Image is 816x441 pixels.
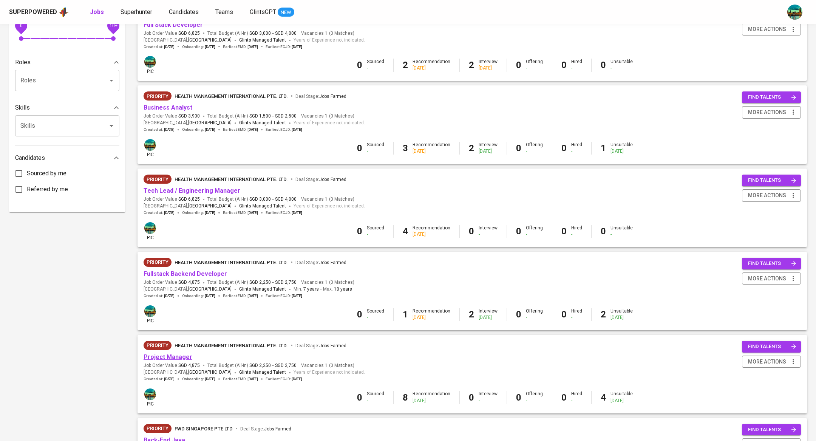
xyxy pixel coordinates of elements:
[301,196,354,203] span: Vacancies ( 0 Matches )
[275,30,297,37] span: SGD 4,000
[571,142,582,155] div: Hired
[144,305,156,317] img: a5d44b89-0c59-4c54-99d0-a63b29d42bd3.jpg
[413,391,450,404] div: Recommendation
[413,148,450,155] div: [DATE]
[561,309,567,320] b: 0
[742,23,801,36] button: more actions
[479,65,498,71] div: [DATE]
[106,75,117,86] button: Open
[15,103,30,112] p: Skills
[90,8,105,17] a: Jobs
[748,274,786,283] span: more actions
[403,309,408,320] b: 1
[516,60,521,70] b: 0
[121,8,154,17] a: Superhunter
[479,148,498,155] div: [DATE]
[205,293,215,299] span: [DATE]
[367,391,384,404] div: Sourced
[215,8,233,15] span: Teams
[479,231,498,238] div: -
[526,398,543,404] div: -
[469,309,474,320] b: 2
[264,426,291,432] span: Jobs Farmed
[215,8,235,17] a: Teams
[357,392,362,403] b: 0
[144,353,192,361] a: Project Manager
[610,314,633,321] div: [DATE]
[742,106,801,119] button: more actions
[301,279,354,286] span: Vacancies ( 0 Matches )
[144,139,156,151] img: a5d44b89-0c59-4c54-99d0-a63b29d42bd3.jpg
[182,210,215,215] span: Onboarding :
[278,9,294,16] span: NEW
[571,398,582,404] div: -
[571,65,582,71] div: -
[144,258,172,266] span: Priority
[223,293,258,299] span: Earliest EMD :
[109,23,117,28] span: 10+
[144,127,175,132] span: Created at :
[144,55,157,75] div: pic
[207,362,297,369] span: Total Budget (All-In)
[175,426,233,432] span: FWD Singapore Pte Ltd
[571,314,582,321] div: -
[223,127,258,132] span: Earliest EMD :
[413,398,450,404] div: [DATE]
[175,343,288,348] span: HEALTH MANAGEMENT INTERNATIONAL PTE. LTD.
[303,286,319,292] span: 7 years
[144,293,175,299] span: Created at :
[15,55,119,70] div: Roles
[169,8,199,15] span: Candidates
[144,341,172,350] div: New Job received from Demand Team
[526,314,543,321] div: -
[144,221,157,241] div: pic
[610,308,633,321] div: Unsuitable
[294,203,365,210] span: Years of Experience not indicated.
[469,392,474,403] b: 0
[787,5,802,20] img: a5d44b89-0c59-4c54-99d0-a63b29d42bd3.jpg
[275,362,297,369] span: SGD 2,750
[748,191,786,200] span: more actions
[144,270,227,277] a: Fullstack Backend Developer
[144,30,200,37] span: Job Order Value
[320,286,321,293] span: -
[526,231,543,238] div: -
[250,8,294,17] a: GlintsGPT NEW
[182,293,215,299] span: Onboarding :
[516,392,521,403] b: 0
[571,59,582,71] div: Hired
[413,225,450,238] div: Recommendation
[601,392,606,403] b: 4
[526,391,543,404] div: Offering
[175,260,288,265] span: HEALTH MANAGEMENT INTERNATIONAL PTE. LTD.
[469,226,474,237] b: 0
[182,44,215,50] span: Onboarding :
[479,391,498,404] div: Interview
[266,127,302,132] span: Earliest ECJD :
[610,148,633,155] div: [DATE]
[175,176,288,182] span: HEALTH MANAGEMENT INTERNATIONAL PTE. LTD.
[144,176,172,183] span: Priority
[742,91,801,103] button: find talents
[742,175,801,186] button: find talents
[413,308,450,321] div: Recommendation
[164,127,175,132] span: [DATE]
[516,143,521,153] b: 0
[742,189,801,202] button: more actions
[292,376,302,382] span: [DATE]
[526,142,543,155] div: Offering
[479,314,498,321] div: [DATE]
[479,142,498,155] div: Interview
[121,8,152,15] span: Superhunter
[516,226,521,237] b: 0
[357,143,362,153] b: 0
[469,143,474,153] b: 2
[561,392,567,403] b: 0
[295,260,346,265] span: Deal Stage :
[164,376,175,382] span: [DATE]
[610,391,633,404] div: Unsuitable
[144,388,157,407] div: pic
[178,196,200,203] span: SGD 6,825
[571,148,582,155] div: -
[144,286,232,293] span: [GEOGRAPHIC_DATA] ,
